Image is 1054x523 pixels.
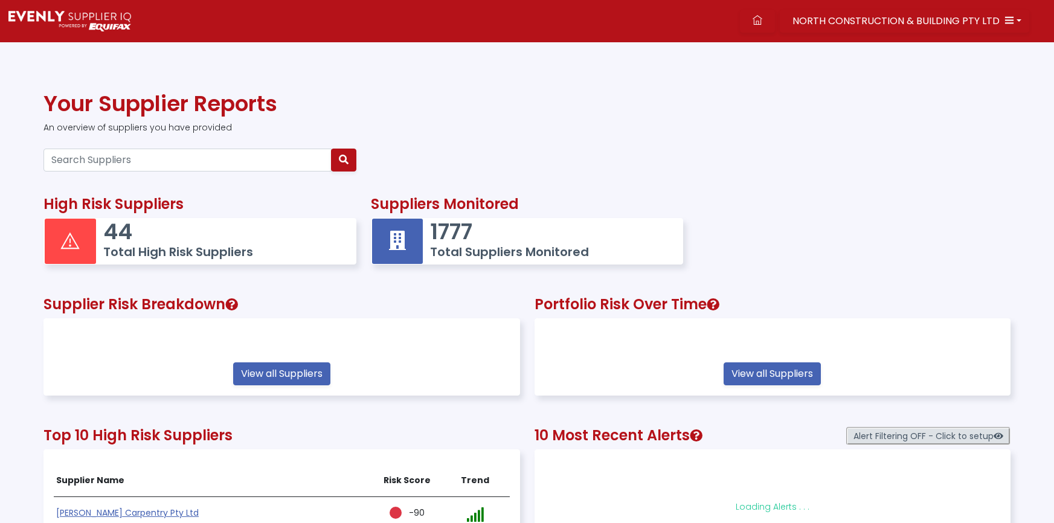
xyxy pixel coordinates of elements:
th: Supplier Name [54,464,373,497]
a: View all Suppliers [724,362,821,385]
h2: 10 Most Recent Alerts [535,427,1011,444]
h2: Top 10 High Risk Suppliers [43,427,520,444]
th: Trend [441,464,509,497]
span: -90 [409,507,425,519]
th: Risk Score [373,464,441,497]
span: Alert Filtering OFF - Click to setup [846,427,1011,445]
p: Loading Alerts . . . [563,501,983,513]
a: View all Suppliers [233,362,330,385]
a: [PERSON_NAME] Carpentry Pty Ltd [56,507,199,519]
button: NORTH CONSTRUCTION & BUILDING PTY LTD [780,10,1029,33]
img: Supply Predict [8,11,131,31]
span: NORTH CONSTRUCTION & BUILDING PTY LTD [792,14,1000,28]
